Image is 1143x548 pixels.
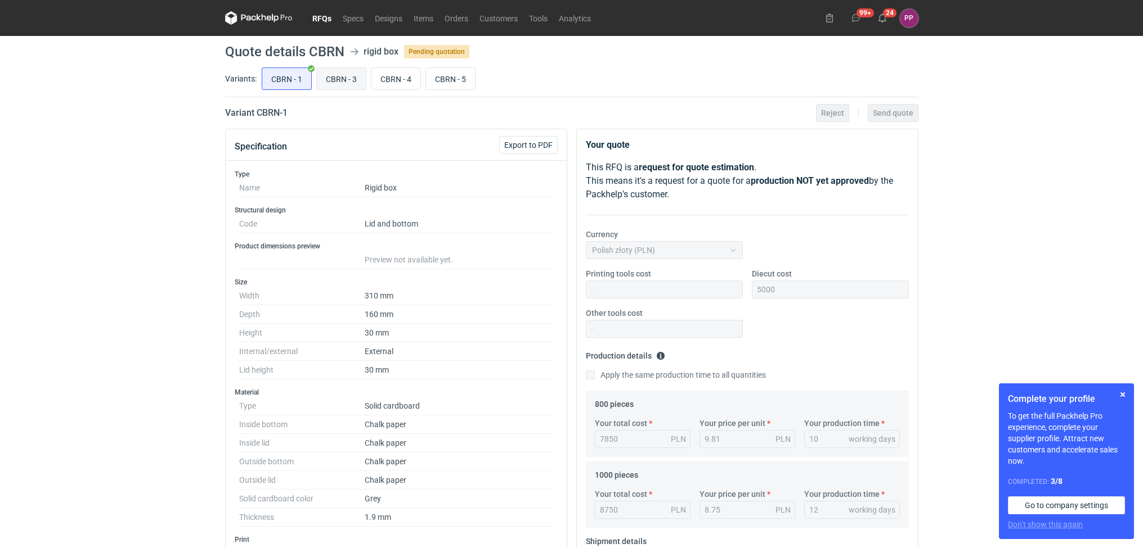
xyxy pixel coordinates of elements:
[404,45,469,58] span: Pending quotation
[752,268,792,279] label: Diecut cost
[439,11,474,25] a: Orders
[365,471,553,490] dd: Chalk paper
[474,11,523,25] a: Customers
[586,161,909,201] p: This RFQ is a . This means it's a request for a quote for a by the Packhelp's customer.
[849,504,895,515] div: working days
[595,395,634,409] legend: 800 pieces
[239,287,365,305] dt: Width
[595,488,647,500] label: Your total cost
[365,361,553,379] dd: 30 mm
[586,307,643,319] label: Other tools cost
[1008,519,1083,530] button: Don’t show this again
[225,73,257,84] label: Variants:
[523,11,553,25] a: Tools
[900,9,918,28] button: PP
[365,255,453,264] span: Preview not available yet.
[900,9,918,28] div: Paulina Pander
[239,471,365,490] dt: Outside lid
[1008,475,1125,487] div: Completed:
[873,109,913,117] span: Send quote
[239,434,365,452] dt: Inside lid
[816,104,849,122] button: Reject
[1008,410,1125,467] p: To get the full Packhelp Pro experience, complete your supplier profile. Attract new customers an...
[239,490,365,508] dt: Solid cardboard color
[586,369,766,381] label: Apply the same production time to all quantities
[595,466,638,479] legend: 1000 pieces
[804,418,880,429] label: Your production time
[239,215,365,233] dt: Code
[586,347,665,360] legend: Production details
[365,490,553,508] dd: Grey
[849,433,895,445] div: working days
[847,9,865,27] button: 99+
[365,397,553,415] dd: Solid cardboard
[316,67,366,90] label: CBRN - 3
[365,324,553,342] dd: 30 mm
[499,136,558,154] button: Export to PDF
[1051,477,1063,486] strong: 3 / 8
[553,11,597,25] a: Analytics
[1008,496,1125,514] a: Go to company settings
[425,67,476,90] label: CBRN - 5
[586,139,630,150] strong: Your quote
[1008,392,1125,406] h1: Complete your profile
[239,305,365,324] dt: Depth
[235,242,558,251] h3: Product dimensions preview
[239,508,365,527] dt: Thickness
[873,9,891,27] button: 24
[365,287,553,305] dd: 310 mm
[639,162,754,173] strong: request for quote estimation
[671,504,686,515] div: PLN
[239,397,365,415] dt: Type
[365,179,553,197] dd: Rigid box
[262,67,312,90] label: CBRN - 1
[307,11,337,25] a: RFQs
[235,133,287,160] button: Specification
[595,418,647,429] label: Your total cost
[235,170,558,179] h3: Type
[369,11,408,25] a: Designs
[586,268,651,279] label: Printing tools cost
[365,508,553,527] dd: 1.9 mm
[235,206,558,215] h3: Structural design
[586,229,618,240] label: Currency
[239,342,365,361] dt: Internal/external
[700,488,765,500] label: Your price per unit
[365,452,553,471] dd: Chalk paper
[1116,388,1129,401] button: Skip for now
[776,504,791,515] div: PLN
[239,179,365,197] dt: Name
[371,67,421,90] label: CBRN - 4
[700,418,765,429] label: Your price per unit
[235,388,558,397] h3: Material
[235,535,558,544] h3: Print
[235,278,558,287] h3: Size
[337,11,369,25] a: Specs
[586,532,647,546] legend: Shipment details
[365,342,553,361] dd: External
[239,324,365,342] dt: Height
[239,452,365,471] dt: Outside bottom
[804,488,880,500] label: Your production time
[365,215,553,233] dd: Lid and bottom
[776,433,791,445] div: PLN
[225,106,288,120] h2: Variant CBRN - 1
[408,11,439,25] a: Items
[365,305,553,324] dd: 160 mm
[751,175,869,186] strong: production NOT yet approved
[821,109,844,117] span: Reject
[365,415,553,434] dd: Chalk paper
[225,45,344,58] h1: Quote details CBRN
[239,361,365,379] dt: Lid height
[225,11,293,25] svg: Packhelp Pro
[504,141,553,149] span: Export to PDF
[239,415,365,434] dt: Inside bottom
[671,433,686,445] div: PLN
[365,434,553,452] dd: Chalk paper
[364,45,398,58] div: rigid box
[868,104,918,122] button: Send quote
